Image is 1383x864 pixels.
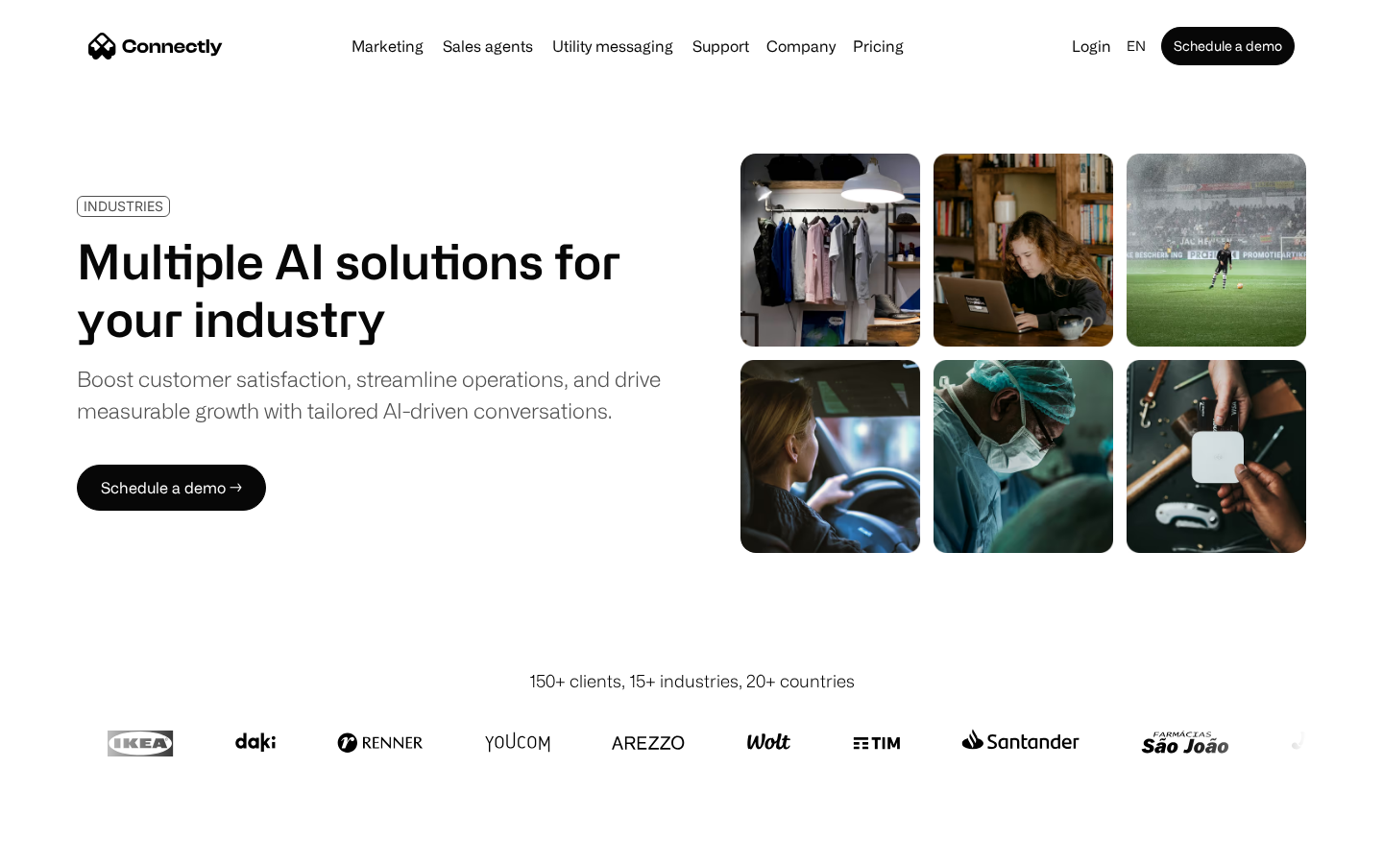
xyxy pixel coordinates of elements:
h1: Multiple AI solutions for your industry [77,232,661,348]
div: Company [766,33,836,60]
a: Login [1064,33,1119,60]
a: Support [685,38,757,54]
a: Marketing [344,38,431,54]
ul: Language list [38,830,115,857]
aside: Language selected: English [19,828,115,857]
a: Pricing [845,38,911,54]
a: Sales agents [435,38,541,54]
div: 150+ clients, 15+ industries, 20+ countries [529,668,855,694]
div: en [1127,33,1146,60]
a: Schedule a demo [1161,27,1295,65]
a: Utility messaging [545,38,681,54]
a: Schedule a demo → [77,465,266,511]
div: INDUSTRIES [84,199,163,213]
div: Boost customer satisfaction, streamline operations, and drive measurable growth with tailored AI-... [77,363,661,426]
